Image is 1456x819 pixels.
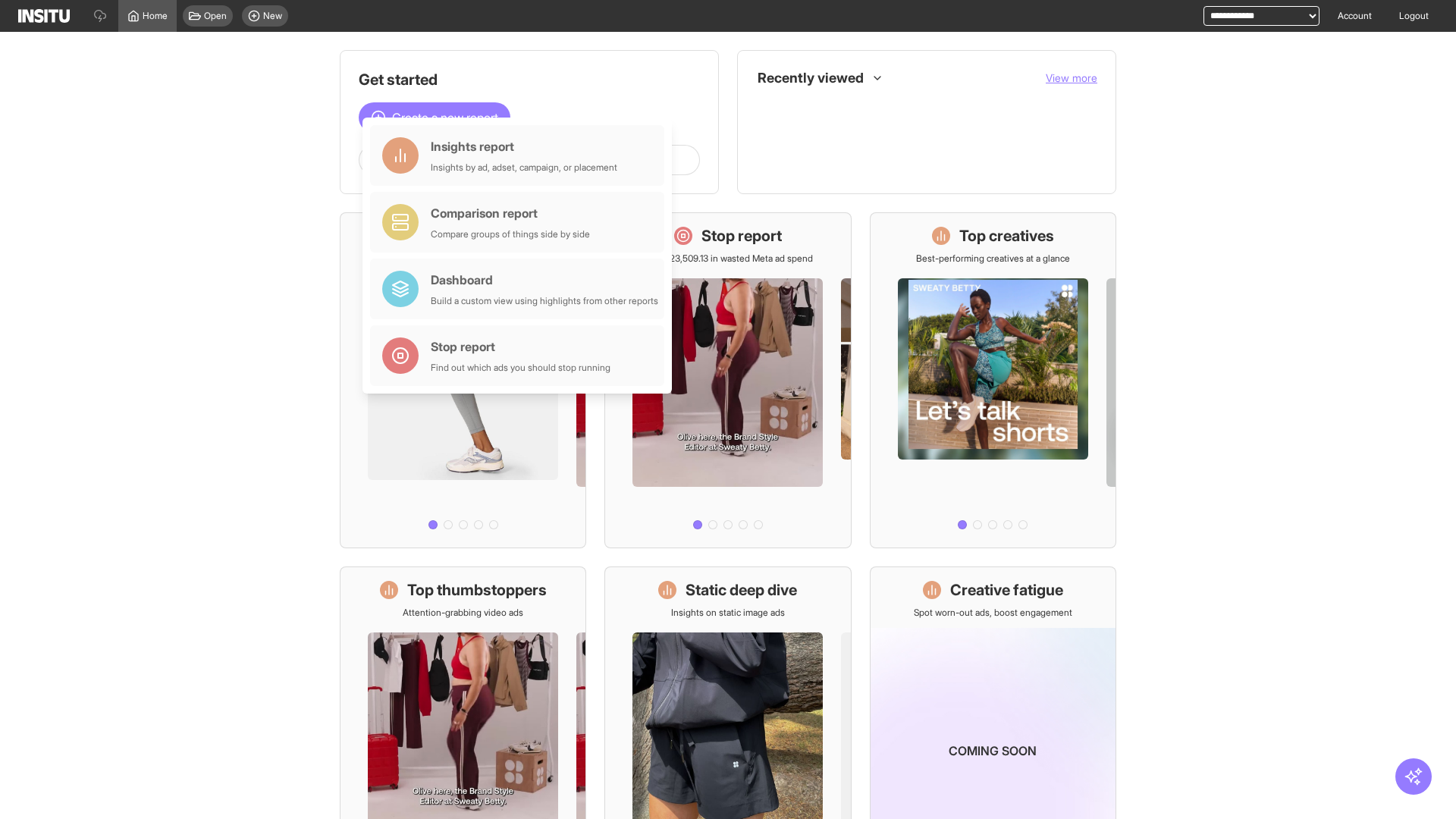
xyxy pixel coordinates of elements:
a: What's live nowSee all active ads instantly [340,212,586,548]
p: Best-performing creatives at a glance [916,253,1070,265]
p: Attention-grabbing video ads [403,607,523,619]
div: Find out which ads you should stop running [431,362,610,374]
div: Insights report [431,137,617,155]
span: Open [204,10,227,22]
p: Insights on static image ads [671,607,785,619]
a: Top creativesBest-performing creatives at a glance [870,212,1116,548]
h1: Top creatives [959,225,1054,246]
h1: Get started [359,69,700,90]
button: Create a new report [359,102,510,133]
h1: Static deep dive [686,579,797,601]
button: View more [1046,71,1097,86]
span: Home [143,10,168,22]
span: New [263,10,282,22]
div: Insights by ad, adset, campaign, or placement [431,162,617,174]
h1: Top thumbstoppers [407,579,547,601]
span: View more [1046,71,1097,84]
p: Save £23,509.13 in wasted Meta ad spend [642,253,813,265]
div: Build a custom view using highlights from other reports [431,295,658,307]
img: Logo [18,9,70,23]
div: Comparison report [431,204,590,222]
span: Create a new report [392,108,498,127]
h1: Stop report [701,225,782,246]
a: Stop reportSave £23,509.13 in wasted Meta ad spend [604,212,851,548]
div: Stop report [431,337,610,356]
div: Dashboard [431,271,658,289]
div: Compare groups of things side by side [431,228,590,240]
